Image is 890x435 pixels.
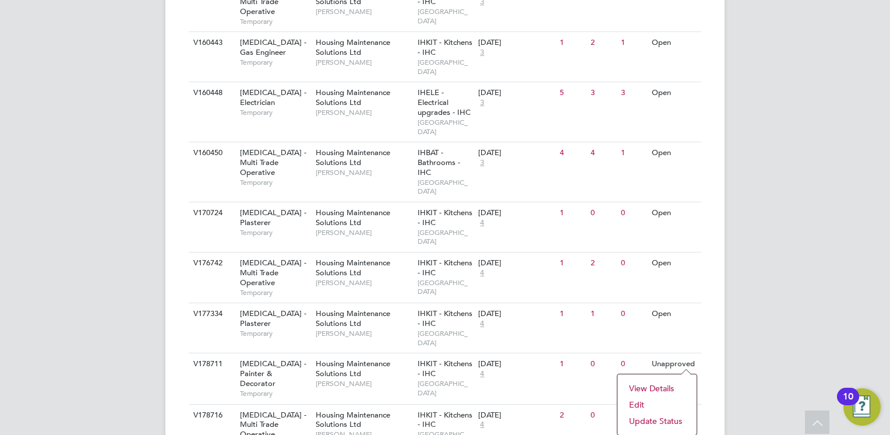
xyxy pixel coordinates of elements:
div: 1 [557,252,587,274]
span: Temporary [240,389,310,398]
button: Open Resource Center, 10 new notifications [843,388,881,426]
div: 1 [618,32,648,54]
li: Update Status [623,413,691,429]
span: Temporary [240,228,310,237]
span: 4 [478,420,486,430]
div: 0 [618,252,648,274]
div: V170724 [190,202,231,224]
span: 4 [478,218,486,228]
div: 0 [618,353,648,375]
span: [GEOGRAPHIC_DATA] [418,178,473,196]
span: 4 [478,268,486,278]
span: 4 [478,369,486,379]
div: 4 [588,142,618,164]
div: V160443 [190,32,231,54]
span: [PERSON_NAME] [316,58,412,67]
span: [MEDICAL_DATA] - Electrician [240,87,306,107]
span: [GEOGRAPHIC_DATA] [418,329,473,347]
span: [MEDICAL_DATA] - Plasterer [240,308,306,328]
span: IHELE - Electrical upgrades - IHC [418,87,471,117]
span: Housing Maintenance Solutions Ltd [316,87,390,107]
span: IHKIT - Kitchens - IHC [418,359,472,378]
div: 0 [588,353,618,375]
div: [DATE] [478,309,554,319]
div: 10 [843,397,853,412]
div: V160448 [190,82,231,104]
div: 2 [557,405,587,426]
div: [DATE] [478,208,554,218]
span: [GEOGRAPHIC_DATA] [418,228,473,246]
span: Housing Maintenance Solutions Ltd [316,148,390,167]
div: Open [649,252,700,274]
div: Open [649,82,700,104]
span: 4 [478,319,486,329]
span: [GEOGRAPHIC_DATA] [418,7,473,25]
div: [DATE] [478,88,554,98]
div: 5 [557,82,587,104]
div: 3 [588,82,618,104]
span: [PERSON_NAME] [316,7,412,16]
div: 1 [588,303,618,325]
div: 2 [588,252,618,274]
span: [PERSON_NAME] [316,329,412,338]
div: Open [649,303,700,325]
span: [GEOGRAPHIC_DATA] [418,278,473,296]
span: 3 [478,158,486,168]
div: V178711 [190,353,231,375]
div: [DATE] [478,38,554,48]
span: Housing Maintenance Solutions Ltd [316,410,390,430]
span: Temporary [240,329,310,338]
span: [PERSON_NAME] [316,278,412,287]
div: 0 [588,202,618,224]
div: V177334 [190,303,231,325]
span: Temporary [240,17,310,26]
div: Open [649,32,700,54]
span: IHKIT - Kitchens - IHC [418,308,472,328]
span: Temporary [240,178,310,187]
span: [MEDICAL_DATA] - Multi Trade Operative [240,258,306,287]
span: [GEOGRAPHIC_DATA] [418,379,473,397]
span: [PERSON_NAME] [316,168,412,177]
div: V176742 [190,252,231,274]
span: [GEOGRAPHIC_DATA] [418,118,473,136]
div: [DATE] [478,411,554,420]
div: V160450 [190,142,231,164]
span: IHKIT - Kitchens - IHC [418,37,472,57]
span: Housing Maintenance Solutions Ltd [316,308,390,328]
div: 2 [588,32,618,54]
div: 1 [618,142,648,164]
div: 1 [557,353,587,375]
li: Edit [623,397,691,413]
div: 0 [618,202,648,224]
span: 3 [478,98,486,108]
span: Temporary [240,288,310,297]
div: Open [649,202,700,224]
span: IHBAT - Bathrooms - IHC [418,148,460,177]
div: [DATE] [478,258,554,268]
span: 3 [478,48,486,58]
span: [MEDICAL_DATA] - Plasterer [240,208,306,227]
span: [PERSON_NAME] [316,108,412,117]
div: 4 [557,142,587,164]
span: Housing Maintenance Solutions Ltd [316,359,390,378]
div: 3 [618,82,648,104]
span: [GEOGRAPHIC_DATA] [418,58,473,76]
li: View Details [623,380,691,397]
div: 1 [557,202,587,224]
div: 0 [618,303,648,325]
span: Temporary [240,58,310,67]
span: IHKIT - Kitchens - IHC [418,208,472,227]
span: Housing Maintenance Solutions Ltd [316,258,390,278]
div: [DATE] [478,359,554,369]
span: IHKIT - Kitchens - IHC [418,258,472,278]
span: [PERSON_NAME] [316,228,412,237]
span: Housing Maintenance Solutions Ltd [316,208,390,227]
div: 1 [557,32,587,54]
span: [MEDICAL_DATA] - Gas Engineer [240,37,306,57]
span: [MEDICAL_DATA] - Multi Trade Operative [240,148,306,177]
div: 0 [588,405,618,426]
span: IHKIT - Kitchens - IHC [418,410,472,430]
span: Temporary [240,108,310,117]
div: [DATE] [478,148,554,158]
div: V178716 [190,405,231,426]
